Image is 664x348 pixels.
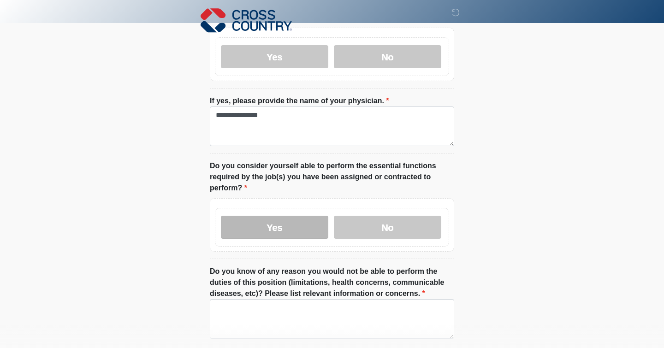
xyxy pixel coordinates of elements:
label: No [334,45,441,68]
label: No [334,216,441,239]
img: Cross Country Logo [201,7,292,34]
label: Do you know of any reason you would not be able to perform the duties of this position (limitatio... [210,266,454,299]
label: If yes, please provide the name of your physician. [210,95,389,106]
label: Yes [221,216,328,239]
label: Do you consider yourself able to perform the essential functions required by the job(s) you have ... [210,160,454,194]
label: Yes [221,45,328,68]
